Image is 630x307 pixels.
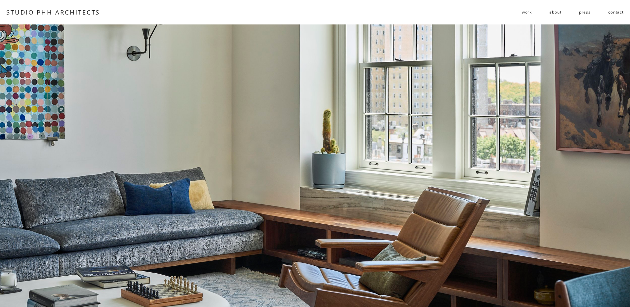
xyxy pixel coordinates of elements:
span: work [522,7,532,17]
a: STUDIO PHH ARCHITECTS [6,8,100,16]
a: about [549,7,561,18]
a: contact [608,7,624,18]
a: press [579,7,591,18]
a: folder dropdown [522,7,532,18]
